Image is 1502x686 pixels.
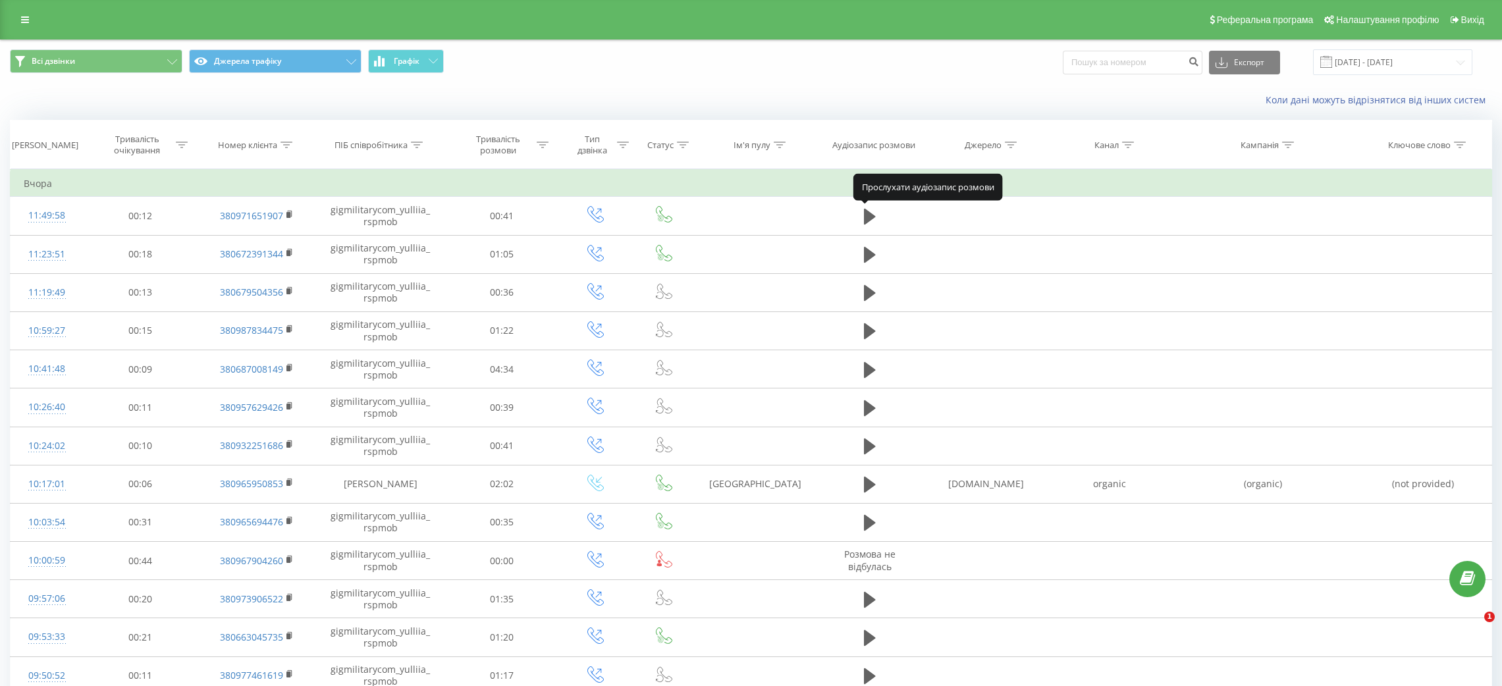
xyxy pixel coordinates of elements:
[24,433,70,459] div: 10:24:02
[1484,612,1495,622] span: 1
[317,427,444,465] td: gigmilitarycom_yulliia_rspmob
[220,248,283,260] a: 380672391344
[444,350,559,388] td: 04:34
[317,580,444,618] td: gigmilitarycom_yulliia_rspmob
[24,624,70,650] div: 09:53:33
[1094,140,1119,151] div: Канал
[11,171,1492,197] td: Вчора
[1241,140,1279,151] div: Кампанія
[734,140,770,151] div: Ім'я пулу
[84,235,198,273] td: 00:18
[220,631,283,643] a: 380663045735
[84,350,198,388] td: 00:09
[220,439,283,452] a: 380932251686
[220,286,283,298] a: 380679504356
[84,311,198,350] td: 00:15
[317,618,444,656] td: gigmilitarycom_yulliia_rspmob
[1209,51,1280,74] button: Експорт
[463,134,533,156] div: Тривалість розмови
[24,510,70,535] div: 10:03:54
[853,174,1003,200] div: Прослухати аудіозапис розмови
[220,554,283,567] a: 380967904260
[444,618,559,656] td: 01:20
[444,235,559,273] td: 01:05
[10,49,182,73] button: Всі дзвінки
[394,57,419,66] span: Графік
[444,465,559,503] td: 02:02
[84,542,198,580] td: 00:44
[1457,612,1489,643] iframe: Intercom live chat
[84,618,198,656] td: 00:21
[84,580,198,618] td: 00:20
[317,273,444,311] td: gigmilitarycom_yulliia_rspmob
[24,586,70,612] div: 09:57:06
[84,503,198,541] td: 00:31
[24,548,70,573] div: 10:00:59
[1048,465,1171,503] td: organic
[317,465,444,503] td: [PERSON_NAME]
[24,471,70,497] div: 10:17:01
[1266,93,1492,106] a: Коли дані можуть відрізнятися вiд інших систем
[189,49,362,73] button: Джерела трафіку
[24,356,70,382] div: 10:41:48
[220,515,283,528] a: 380965694476
[368,49,444,73] button: Графік
[220,593,283,605] a: 380973906522
[220,363,283,375] a: 380687008149
[965,140,1002,151] div: Джерело
[220,669,283,681] a: 380977461619
[1336,14,1439,25] span: Налаштування профілю
[24,203,70,228] div: 11:49:58
[844,548,896,572] span: Розмова не відбулась
[317,235,444,273] td: gigmilitarycom_yulliia_rspmob
[444,311,559,350] td: 01:22
[317,350,444,388] td: gigmilitarycom_yulliia_rspmob
[925,465,1048,503] td: [DOMAIN_NAME]
[444,580,559,618] td: 01:35
[1388,140,1451,151] div: Ключове слово
[444,197,559,235] td: 00:41
[1171,465,1354,503] td: (organic)
[102,134,173,156] div: Тривалість очікування
[317,311,444,350] td: gigmilitarycom_yulliia_rspmob
[647,140,674,151] div: Статус
[1354,465,1491,503] td: (not provided)
[1461,14,1484,25] span: Вихід
[335,140,408,151] div: ПІБ співробітника
[444,542,559,580] td: 00:00
[84,197,198,235] td: 00:12
[317,542,444,580] td: gigmilitarycom_yulliia_rspmob
[1217,14,1314,25] span: Реферальна програма
[24,280,70,305] div: 11:19:49
[24,242,70,267] div: 11:23:51
[832,140,915,151] div: Аудіозапис розмови
[12,140,78,151] div: [PERSON_NAME]
[220,477,283,490] a: 380965950853
[571,134,614,156] div: Тип дзвінка
[444,427,559,465] td: 00:41
[444,273,559,311] td: 00:36
[84,465,198,503] td: 00:06
[220,324,283,336] a: 380987834475
[218,140,277,151] div: Номер клієнта
[24,394,70,420] div: 10:26:40
[317,197,444,235] td: gigmilitarycom_yulliia_rspmob
[1063,51,1202,74] input: Пошук за номером
[317,503,444,541] td: gigmilitarycom_yulliia_rspmob
[84,388,198,427] td: 00:11
[24,318,70,344] div: 10:59:27
[444,503,559,541] td: 00:35
[220,401,283,413] a: 380957629426
[84,427,198,465] td: 00:10
[444,388,559,427] td: 00:39
[317,388,444,427] td: gigmilitarycom_yulliia_rspmob
[84,273,198,311] td: 00:13
[696,465,815,503] td: [GEOGRAPHIC_DATA]
[32,56,75,66] span: Всі дзвінки
[220,209,283,222] a: 380971651907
